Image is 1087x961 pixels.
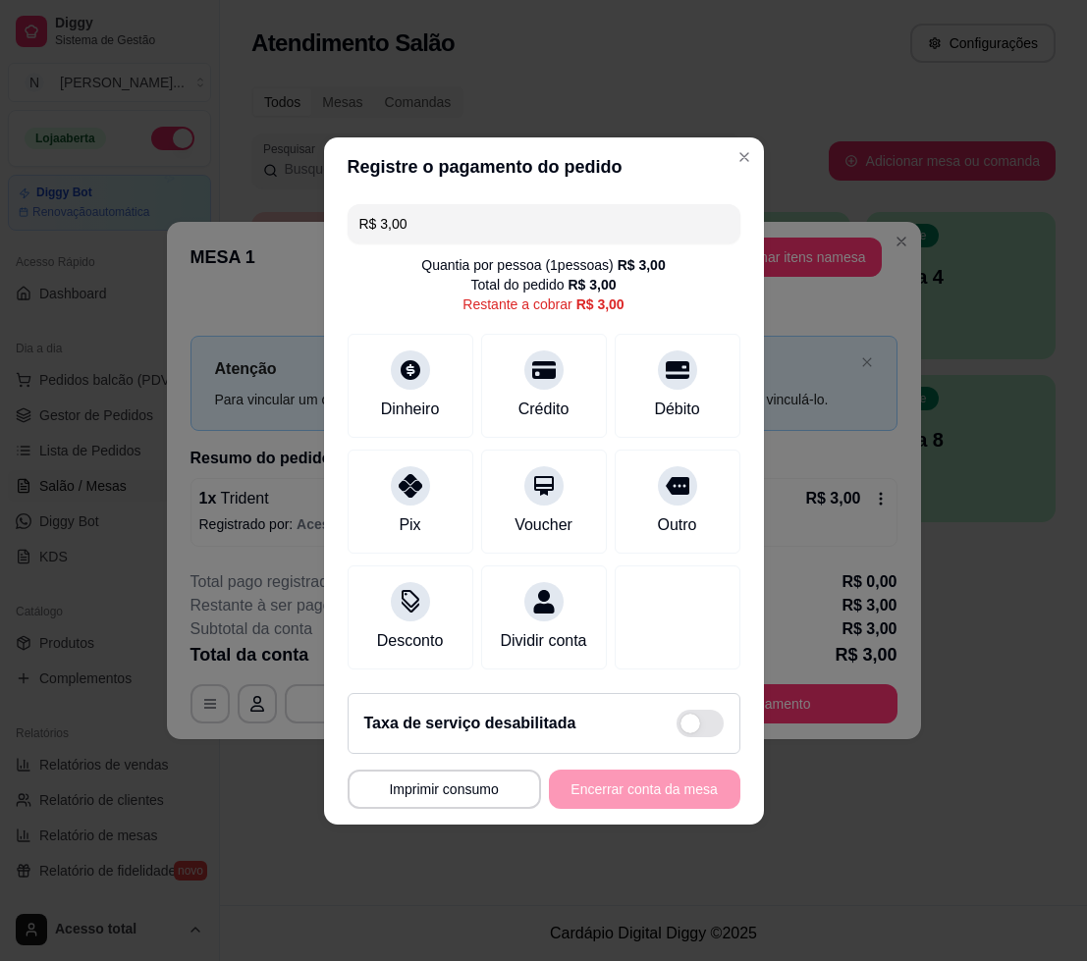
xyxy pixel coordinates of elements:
[518,398,570,421] div: Crédito
[470,275,616,294] div: Total do pedido
[462,294,624,314] div: Restante a cobrar
[359,204,729,243] input: Ex.: hambúrguer de cordeiro
[399,513,420,537] div: Pix
[348,770,541,809] button: Imprimir consumo
[568,275,616,294] div: R$ 3,00
[364,712,576,735] h2: Taxa de serviço desabilitada
[618,255,666,275] div: R$ 3,00
[421,255,665,275] div: Quantia por pessoa ( 1 pessoas)
[729,141,760,173] button: Close
[515,513,572,537] div: Voucher
[657,513,696,537] div: Outro
[377,629,444,653] div: Desconto
[576,294,625,314] div: R$ 3,00
[500,629,586,653] div: Dividir conta
[654,398,699,421] div: Débito
[381,398,440,421] div: Dinheiro
[324,137,764,196] header: Registre o pagamento do pedido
